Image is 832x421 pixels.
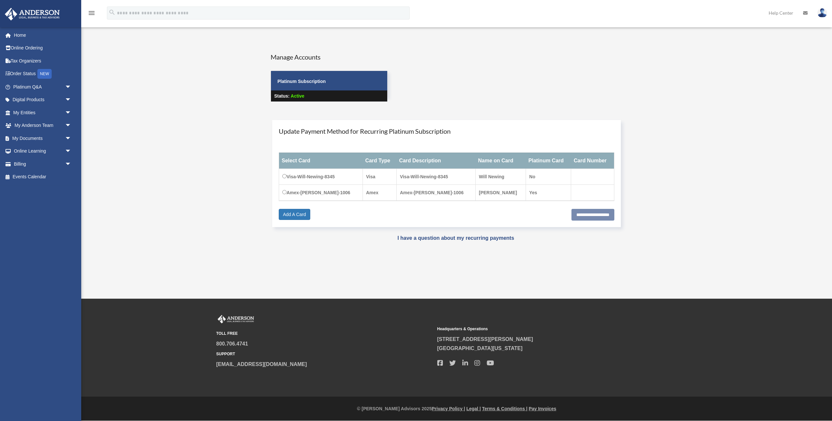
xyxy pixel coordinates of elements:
[5,29,81,42] a: Home
[65,132,78,145] span: arrow_drop_down
[5,67,81,81] a: Order StatusNEW
[271,52,388,61] h4: Manage Accounts
[466,406,480,411] a: Legal |
[216,330,433,337] small: TOLL FREE
[65,106,78,119] span: arrow_drop_down
[432,406,465,411] a: Privacy Policy |
[363,184,396,201] td: Amex
[5,106,81,119] a: My Entitiesarrow_drop_down
[571,153,614,169] th: Card Number
[363,153,396,169] th: Card Type
[396,184,475,201] td: Amex-[PERSON_NAME]-1006
[363,169,396,184] td: Visa
[5,170,81,183] a: Events Calendar
[5,157,81,170] a: Billingarrow_drop_down
[216,351,433,358] small: SUPPORT
[216,361,307,367] a: [EMAIL_ADDRESS][DOMAIN_NAME]
[5,119,81,132] a: My Anderson Teamarrow_drop_down
[279,169,363,184] td: Visa-Will-Newing-8345
[5,42,81,55] a: Online Ordering
[437,326,654,333] small: Headquarters & Operations
[88,9,96,17] i: menu
[65,157,78,171] span: arrow_drop_down
[396,153,475,169] th: Card Description
[482,406,528,411] a: Terms & Conditions |
[396,169,475,184] td: Visa-Will-Newing-8345
[3,8,62,20] img: Anderson Advisors Platinum Portal
[277,79,326,84] strong: Platinum Subscription
[526,169,571,184] td: No
[65,119,78,132] span: arrow_drop_down
[526,184,571,201] td: Yes
[397,235,514,241] a: I have a question about my recurring payments
[279,153,363,169] th: Select Card
[5,80,81,93] a: Platinum Q&Aarrow_drop_down
[817,8,827,18] img: User Pic
[65,145,78,158] span: arrow_drop_down
[291,93,304,99] span: Active
[88,11,96,17] a: menu
[65,80,78,94] span: arrow_drop_down
[475,153,526,169] th: Name on Card
[437,336,533,342] a: [STREET_ADDRESS][PERSON_NAME]
[5,93,81,106] a: Digital Productsarrow_drop_down
[216,341,248,346] a: 800.706.4741
[475,184,526,201] td: [PERSON_NAME]
[526,153,571,169] th: Platinum Card
[279,184,363,201] td: Amex-[PERSON_NAME]-1006
[216,315,255,323] img: Anderson Advisors Platinum Portal
[279,127,614,136] h4: Update Payment Method for Recurring Platinum Subscription
[475,169,526,184] td: Will Newing
[5,132,81,145] a: My Documentsarrow_drop_down
[81,405,832,413] div: © [PERSON_NAME] Advisors 2025
[37,69,52,79] div: NEW
[279,209,310,220] a: Add A Card
[5,54,81,67] a: Tax Organizers
[437,346,523,351] a: [GEOGRAPHIC_DATA][US_STATE]
[109,9,116,16] i: search
[5,145,81,158] a: Online Learningarrow_drop_down
[65,93,78,107] span: arrow_drop_down
[529,406,556,411] a: Pay Invoices
[274,93,289,99] strong: Status:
